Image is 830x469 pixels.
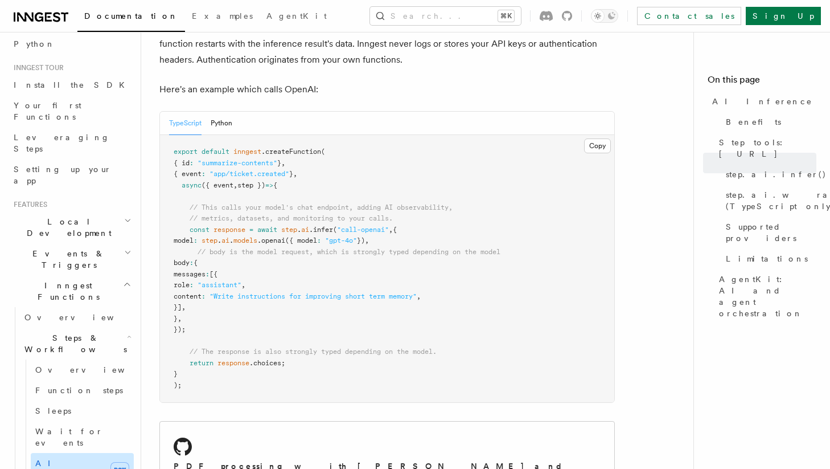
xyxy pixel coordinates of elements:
span: "app/ticket.created" [209,170,289,178]
a: Function steps [31,380,134,401]
a: Contact sales [637,7,741,25]
span: body [174,259,190,267]
a: Step tools: [URL] [714,132,816,164]
span: , [182,303,186,311]
span: await [257,226,277,234]
span: "assistant" [198,281,241,289]
span: response [213,226,245,234]
span: . [297,226,301,234]
span: ai [221,236,229,244]
span: step }) [237,181,265,189]
span: default [202,148,229,156]
a: Documentation [77,3,185,32]
span: Leveraging Steps [14,133,110,153]
a: Your first Functions [9,95,134,127]
span: step.ai.infer() [726,169,827,180]
span: ai [301,226,309,234]
button: Steps & Workflows [20,328,134,360]
span: : [206,270,209,278]
span: = [249,226,253,234]
span: : [317,236,321,244]
span: }) [357,236,365,244]
span: "call-openai" [337,226,389,234]
span: ( [333,226,337,234]
span: inngest [233,148,261,156]
span: Examples [192,11,253,21]
span: async [182,181,202,189]
span: Install the SDK [14,80,132,89]
span: // The response is also strongly typed depending on the model. [190,348,437,356]
span: , [241,281,245,289]
span: AgentKit [266,11,327,21]
span: .choices; [249,359,285,367]
span: Inngest Functions [9,280,123,303]
span: Steps & Workflows [20,332,127,355]
span: Wait for events [35,427,103,447]
span: : [190,281,194,289]
span: { [194,259,198,267]
button: TypeScript [169,112,202,135]
span: Setting up your app [14,165,112,185]
span: Step tools: [URL] [719,137,816,160]
span: : [202,292,206,300]
span: Overview [24,313,142,322]
span: , [233,181,237,189]
a: Sign Up [746,7,821,25]
span: ({ event [202,181,233,189]
span: content [174,292,202,300]
span: , [281,159,285,167]
span: , [365,236,369,244]
span: }); [174,325,186,333]
p: On serverless environments, your function is not executing while the request is in progress — whi... [159,4,615,68]
span: Events & Triggers [9,248,124,271]
a: Limitations [721,248,816,269]
span: messages [174,270,206,278]
span: : [202,170,206,178]
span: . [217,236,221,244]
a: Wait for events [31,421,134,453]
span: } [174,370,178,378]
a: step.ai.wrap() (TypeScript only) [721,185,816,217]
a: Overview [31,360,134,380]
span: => [265,181,273,189]
span: , [389,226,393,234]
span: export [174,148,198,156]
button: Copy [584,138,611,153]
h4: On this page [708,73,816,91]
span: { [393,226,397,234]
span: "gpt-4o" [325,236,357,244]
span: Supported providers [726,221,816,244]
span: models [233,236,257,244]
button: Toggle dark mode [591,9,618,23]
span: AI Inference [712,96,812,107]
button: Python [211,112,232,135]
span: const [190,226,209,234]
span: { [273,181,277,189]
span: { event [174,170,202,178]
span: "summarize-contents" [198,159,277,167]
span: .infer [309,226,333,234]
span: AgentKit: AI and agent orchestration [719,274,816,319]
span: "Write instructions for improving short term memory" [209,292,417,300]
span: } [277,159,281,167]
a: Leveraging Steps [9,127,134,159]
a: Sleeps [31,401,134,421]
span: role [174,281,190,289]
span: ( [321,148,325,156]
span: // body is the model request, which is strongly typed depending on the model [198,248,500,256]
span: Python [14,39,55,48]
span: Overview [35,365,153,374]
span: } [174,315,178,323]
button: Events & Triggers [9,243,134,275]
span: ({ model [285,236,317,244]
span: Features [9,200,47,209]
a: step.ai.infer() [721,164,816,185]
span: , [417,292,421,300]
span: , [178,315,182,323]
span: }] [174,303,182,311]
span: Documentation [84,11,178,21]
span: ); [174,381,182,389]
span: .openai [257,236,285,244]
span: .createFunction [261,148,321,156]
span: [{ [209,270,217,278]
